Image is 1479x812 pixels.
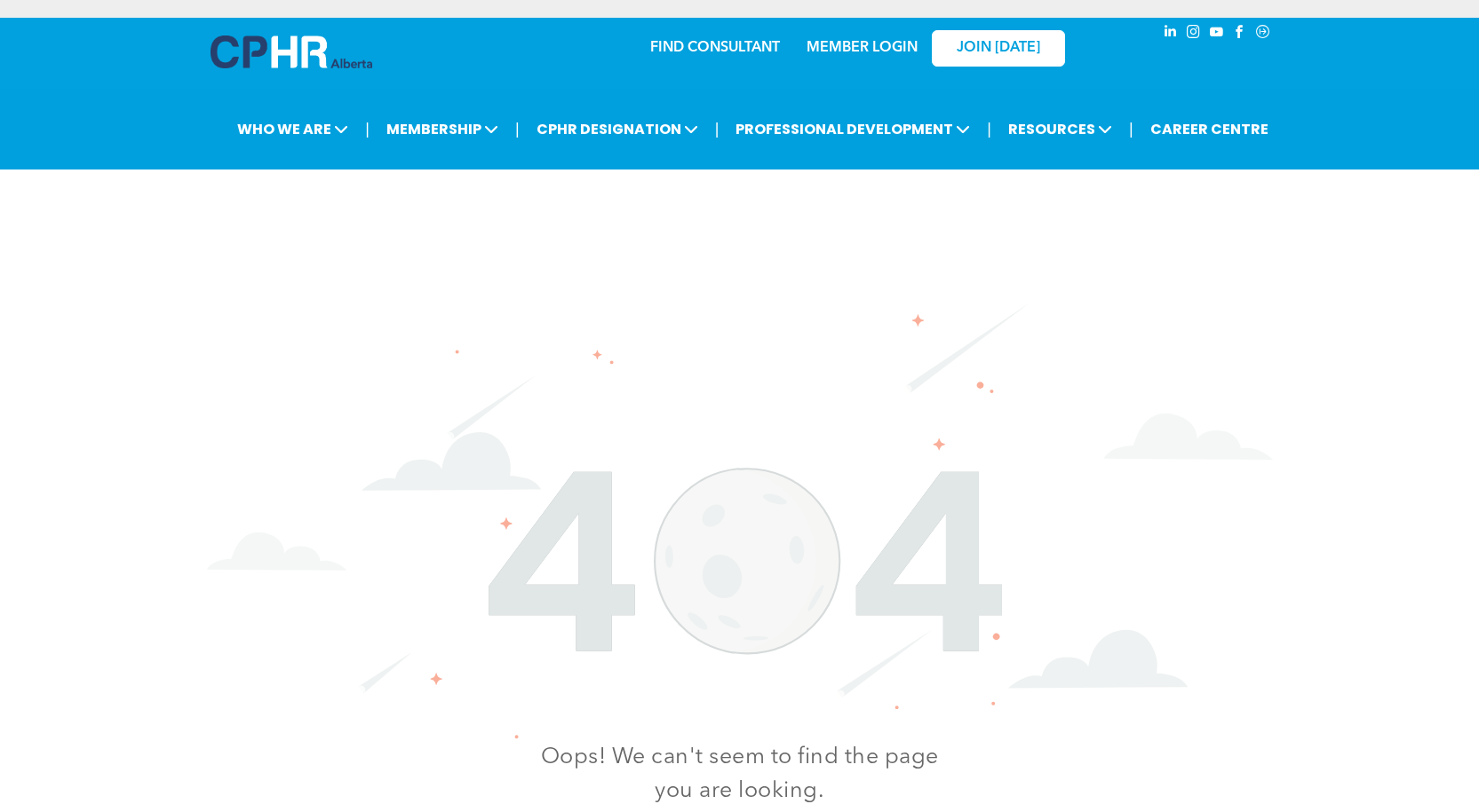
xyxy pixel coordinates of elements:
span: RESOURCES [1003,113,1117,146]
a: linkedin [1161,22,1181,46]
a: instagram [1184,22,1204,46]
span: MEMBERSHIP [381,113,504,146]
a: CAREER CENTRE [1145,113,1274,146]
span: Oops! We can't seem to find the page you are looking. [541,746,939,802]
a: youtube [1207,22,1227,46]
img: A blue and white logo for cp alberta [211,35,372,68]
a: FIND CONSULTANT [650,41,780,55]
span: PROFESSIONAL DEVELOPMENT [730,113,975,146]
a: facebook [1230,22,1250,46]
span: WHO WE ARE [232,113,354,146]
img: The number 404 is surrounded by clouds and stars on a white background. [207,303,1273,739]
span: JOIN [DATE] [957,40,1040,57]
li: | [515,111,520,147]
li: | [365,111,370,147]
a: JOIN [DATE] [932,30,1065,67]
li: | [987,111,991,147]
a: MEMBER LOGIN [807,41,918,55]
span: CPHR DESIGNATION [531,113,704,146]
li: | [1129,111,1133,147]
li: | [715,111,720,147]
a: Social network [1253,22,1273,46]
